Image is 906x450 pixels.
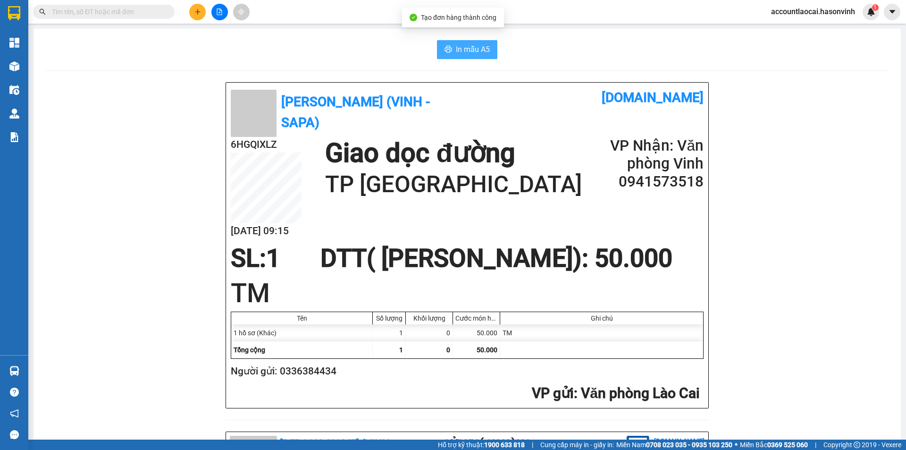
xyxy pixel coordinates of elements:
span: VP gửi [532,385,574,401]
span: search [39,8,46,15]
b: [DOMAIN_NAME] [654,437,705,445]
span: message [10,430,19,439]
span: Tổng cộng [234,346,265,354]
div: 0 [406,324,453,341]
span: copyright [854,442,860,448]
h2: VP Nhận: Văn phòng Vinh [590,137,704,173]
span: SL: [231,244,266,273]
img: logo-vxr [8,6,20,20]
strong: 0708 023 035 - 0935 103 250 [646,441,732,449]
span: Hỗ trợ kỹ thuật: [438,440,525,450]
div: Khối lượng [408,314,450,322]
span: 1 [873,4,877,11]
div: Cước món hàng [455,314,497,322]
span: DTT( [PERSON_NAME]) : 50.000 [320,244,672,273]
button: caret-down [884,4,900,20]
span: printer [445,45,452,54]
span: ⚪️ [735,443,738,447]
span: caret-down [888,8,897,16]
img: warehouse-icon [9,366,19,376]
img: warehouse-icon [9,109,19,119]
span: | [532,440,533,450]
button: aim [233,4,250,20]
b: Gửi khách hàng [443,438,531,450]
span: question-circle [10,388,19,397]
h1: TM [231,275,704,312]
div: 1 hồ sơ (Khác) [231,324,373,341]
img: solution-icon [9,132,19,142]
span: check-circle [410,14,417,21]
span: Cung cấp máy in - giấy in: [540,440,614,450]
span: 1 [399,346,403,354]
button: file-add [211,4,228,20]
span: | [815,440,816,450]
span: plus [194,8,201,15]
h1: Giao dọc đường [325,137,582,170]
div: Tên [234,314,370,322]
h2: Người gửi: 0336384434 [231,364,700,379]
h2: : Văn phòng Lào Cai [231,384,700,403]
img: dashboard-icon [9,38,19,48]
button: plus [189,4,206,20]
div: TM [500,324,703,341]
strong: 1900 633 818 [484,441,525,449]
img: warehouse-icon [9,85,19,95]
button: printerIn mẫu A5 [437,40,497,59]
span: 50.000 [477,346,497,354]
b: [PERSON_NAME] (Vinh - Sapa) [281,94,430,130]
div: 1 [373,324,406,341]
span: In mẫu A5 [456,43,490,55]
div: Ghi chú [503,314,701,322]
div: Số lượng [375,314,403,322]
h2: 0941573518 [590,173,704,191]
strong: 0369 525 060 [767,441,808,449]
img: icon-new-feature [867,8,875,16]
img: warehouse-icon [9,61,19,71]
span: 1 [266,244,280,273]
sup: 1 [872,4,879,11]
div: 50.000 [453,324,500,341]
h2: 6HGQIXLZ [231,137,302,153]
h2: [DATE] 09:15 [231,223,302,239]
input: Tìm tên, số ĐT hoặc mã đơn [52,7,163,17]
span: 0 [446,346,450,354]
h1: TP [GEOGRAPHIC_DATA] [325,170,582,200]
span: Tạo đơn hàng thành công [421,14,496,21]
span: notification [10,409,19,418]
span: accountlaocai.hasonvinh [763,6,863,17]
span: Miền Bắc [740,440,808,450]
span: aim [238,8,244,15]
span: Miền Nam [616,440,732,450]
span: file-add [216,8,223,15]
b: [DOMAIN_NAME] [602,90,704,105]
